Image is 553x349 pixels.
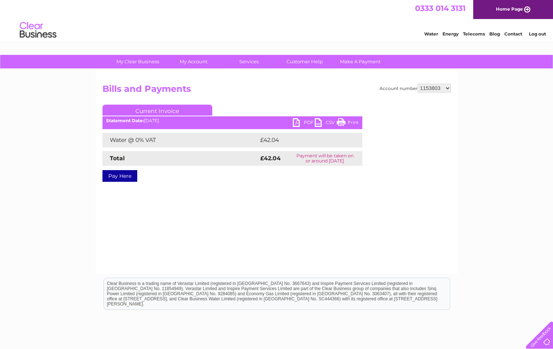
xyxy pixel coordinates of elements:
a: 0333 014 3131 [415,4,466,13]
div: Account number [380,84,451,93]
strong: £42.04 [260,155,281,162]
div: Clear Business is a trading name of Verastar Limited (registered in [GEOGRAPHIC_DATA] No. 3667643... [104,4,450,35]
a: Customer Help [274,55,335,68]
td: Payment will be taken on or around [DATE] [288,151,362,166]
a: My Clear Business [108,55,168,68]
a: My Account [163,55,224,68]
a: Water [424,31,438,37]
strong: Total [110,155,125,162]
a: Contact [504,31,522,37]
a: CSV [315,118,337,129]
a: Print [337,118,359,129]
td: £42.04 [258,133,348,147]
a: Log out [529,31,546,37]
div: [DATE] [102,118,362,123]
a: PDF [293,118,315,129]
b: Statement Date: [106,118,144,123]
a: Telecoms [463,31,485,37]
a: Energy [442,31,459,37]
a: Blog [489,31,500,37]
a: Services [219,55,279,68]
a: Current Invoice [102,105,212,116]
h2: Bills and Payments [102,84,451,98]
img: logo.png [19,19,57,41]
td: Water @ 0% VAT [102,133,258,147]
a: Make A Payment [330,55,391,68]
a: Pay Here [102,170,137,182]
